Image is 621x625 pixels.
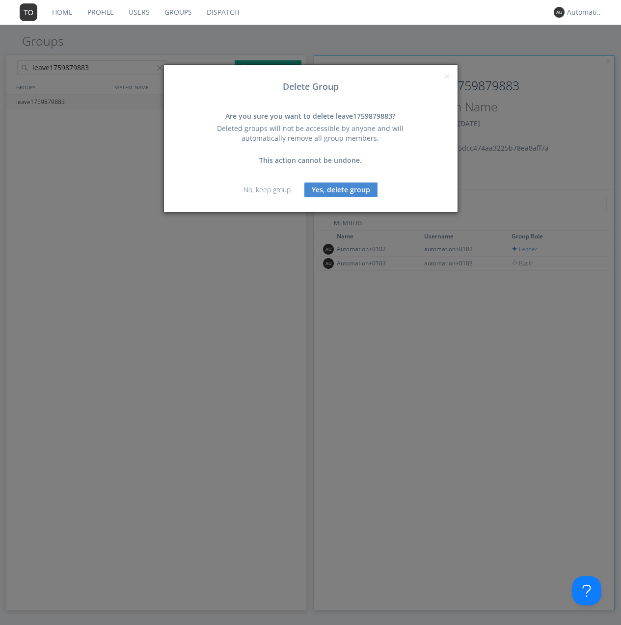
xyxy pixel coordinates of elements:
[243,185,292,194] a: No, keep group.
[444,69,450,83] span: ×
[171,82,450,92] h3: Delete Group
[205,111,416,121] div: Are you sure you want to delete leave1759879883?
[304,182,378,197] button: Yes, delete group
[205,156,416,165] div: This action cannot be undone.
[554,7,565,18] img: 373638.png
[205,124,416,143] div: Deleted groups will not be accessible by anyone and will automatically remove all group members.
[20,3,37,21] img: 373638.png
[567,7,604,17] div: Automation+0004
